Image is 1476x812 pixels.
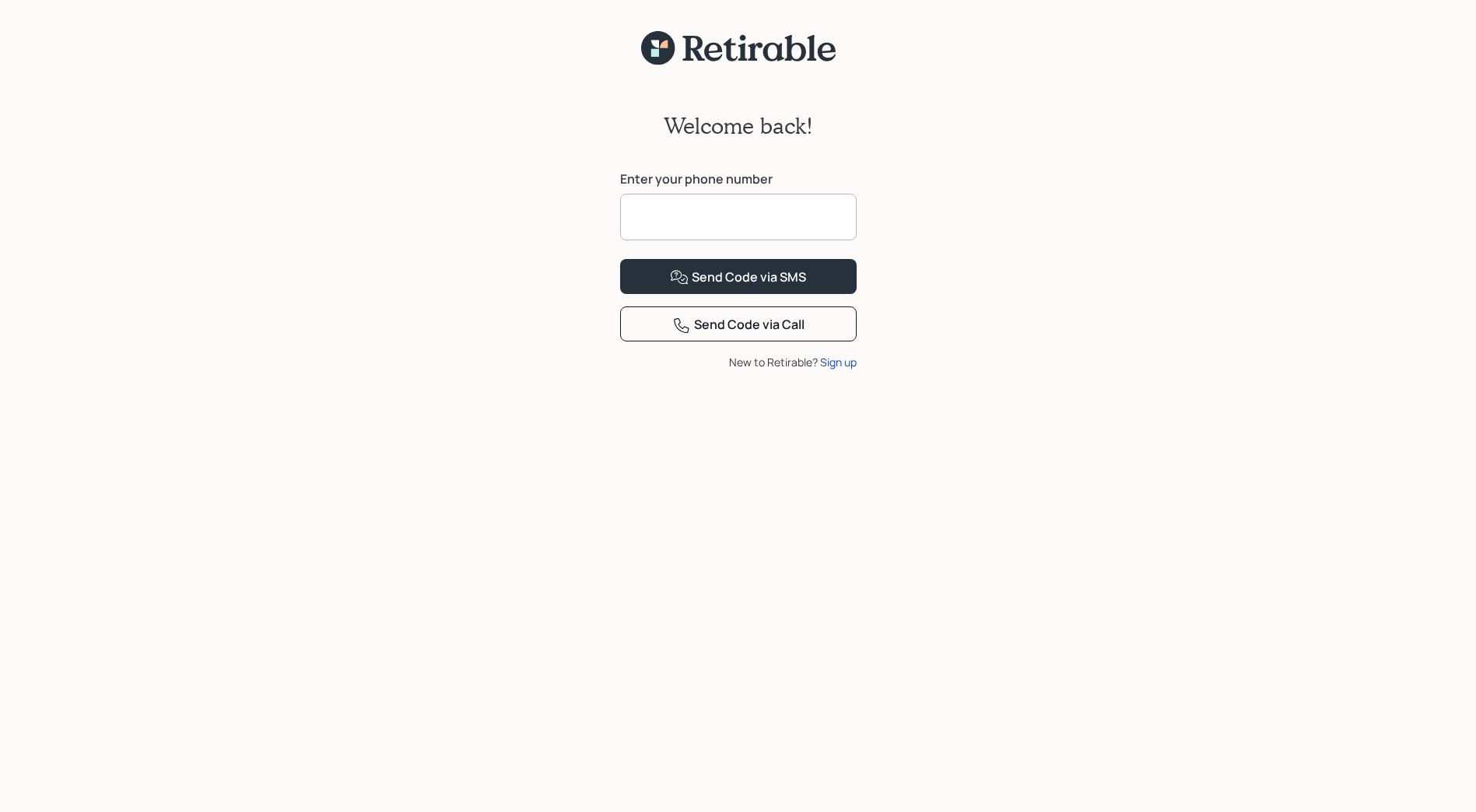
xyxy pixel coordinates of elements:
button: Send Code via SMS [620,259,857,294]
div: Send Code via Call [672,316,805,334]
button: Send Code via Call [620,306,857,341]
label: Enter your phone number [620,170,857,187]
div: New to Retirable? [620,354,857,370]
div: Sign up [820,354,857,370]
div: Send Code via SMS [670,268,806,287]
h2: Welcome back! [664,113,813,139]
